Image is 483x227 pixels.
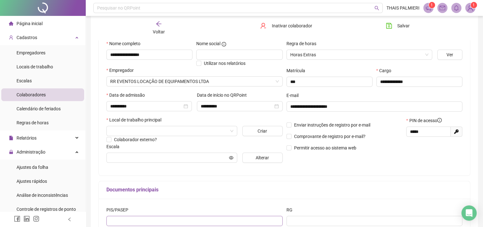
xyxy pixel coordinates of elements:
span: facebook [14,216,20,222]
label: Regra de horas [286,40,320,47]
img: 91134 [466,3,475,13]
span: Colaborador externo? [114,137,157,142]
span: Ajustes rápidos [17,179,47,184]
span: home [9,21,13,26]
div: Open Intercom Messenger [461,205,477,221]
span: Ver [446,51,453,58]
span: Controle de registros de ponto [17,207,76,212]
span: Calendário de feriados [17,106,61,111]
label: Data de início no QRPoint [197,92,251,99]
span: Locais de trabalho [17,64,53,69]
label: Data de admissão [106,92,149,99]
span: info-circle [437,118,442,122]
span: user-add [9,35,13,40]
span: Página inicial [17,21,43,26]
span: Escalas [17,78,32,83]
span: Enviar instruções de registro por e-mail [294,122,370,127]
span: mail [439,5,445,11]
span: Criar [258,127,267,134]
button: Alterar [242,153,283,163]
label: Matrícula [286,67,309,74]
sup: Atualize o seu contato no menu Meus Dados [471,2,477,8]
span: Horas Extras [290,50,428,59]
span: left [67,217,72,222]
button: Inativar colaborador [255,21,317,31]
button: Ver [437,50,462,60]
span: Colaboradores [17,92,46,97]
span: bell [453,5,459,11]
span: THAIS PALMIERI [386,4,419,11]
span: Empregadores [17,50,45,55]
span: Regras de horas [17,120,49,125]
span: Permitir acesso ao sistema web [294,145,356,150]
span: Relatórios [17,135,37,141]
span: 1 [431,3,433,7]
span: info-circle [222,42,226,46]
span: Comprovante de registro por e-mail? [294,134,366,139]
span: search [374,6,379,10]
span: lock [9,150,13,154]
span: Inativar colaborador [272,22,312,29]
span: Alterar [256,154,269,161]
span: PIN de acesso [409,117,442,124]
span: instagram [33,216,39,222]
span: 1 [473,3,475,7]
label: E-mail [286,92,303,99]
span: eye [229,155,233,160]
span: arrow-left [156,21,162,27]
span: Ajustes da folha [17,165,48,170]
label: Empregador [106,67,138,74]
span: Administração [17,149,45,155]
h5: Documentos principais [106,186,462,194]
span: save [386,23,392,29]
sup: 1 [429,2,435,8]
span: user-delete [260,23,266,29]
label: Cargo [376,67,395,74]
span: linkedin [23,216,30,222]
label: Local de trabalho principal [106,116,165,123]
button: Criar [242,126,283,136]
span: Cadastros [17,35,37,40]
label: Escala [106,143,124,150]
span: file [9,136,13,140]
span: notification [426,5,431,11]
span: Voltar [153,29,165,34]
span: RR EVENTOS LOCAÇÃO DE EQUIPAMENTOS LTDA [110,77,279,86]
span: Análise de inconsistências [17,193,68,198]
span: Salvar [397,22,410,29]
button: Salvar [381,21,414,31]
label: Nome completo [106,40,144,47]
span: Utilizar nos relatórios [204,61,245,66]
label: RG [286,206,297,213]
label: PIS/PASEP [106,206,132,213]
span: Nome social [196,40,220,47]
